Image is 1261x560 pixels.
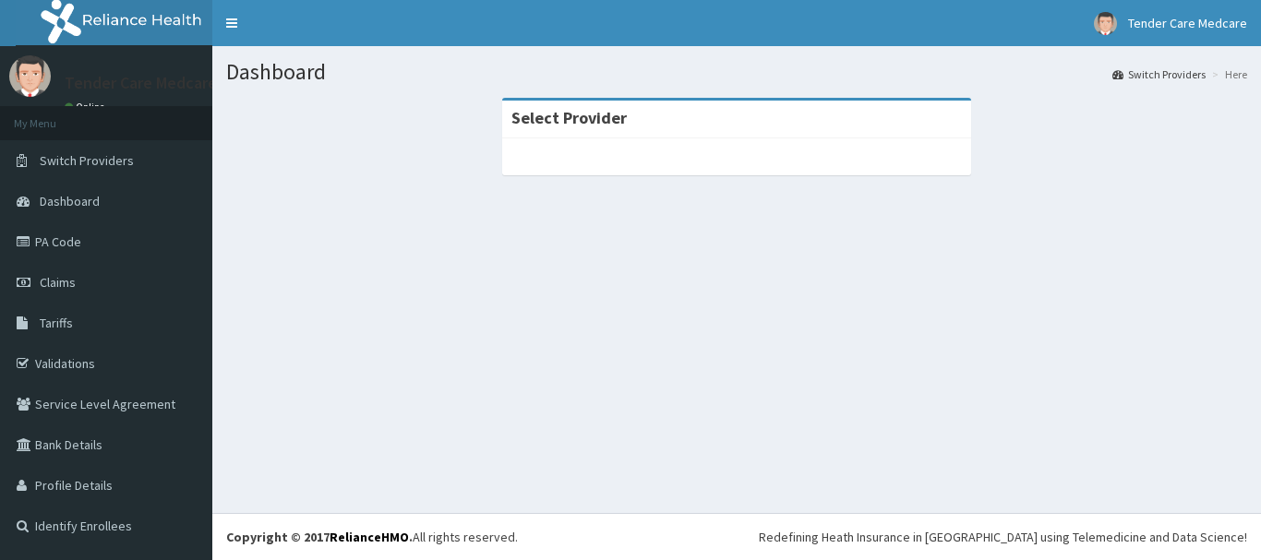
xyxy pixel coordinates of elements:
a: Online [65,101,109,113]
img: User Image [1094,12,1117,35]
span: Switch Providers [40,152,134,169]
div: Redefining Heath Insurance in [GEOGRAPHIC_DATA] using Telemedicine and Data Science! [759,528,1247,546]
a: Switch Providers [1112,66,1206,82]
li: Here [1207,66,1247,82]
strong: Select Provider [511,107,627,128]
span: Tariffs [40,315,73,331]
footer: All rights reserved. [212,513,1261,560]
span: Tender Care Medcare [1128,15,1247,31]
h1: Dashboard [226,60,1247,84]
p: Tender Care Medcare [65,75,217,91]
strong: Copyright © 2017 . [226,529,413,545]
a: RelianceHMO [330,529,409,545]
span: Claims [40,274,76,291]
img: User Image [9,55,51,97]
span: Dashboard [40,193,100,209]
